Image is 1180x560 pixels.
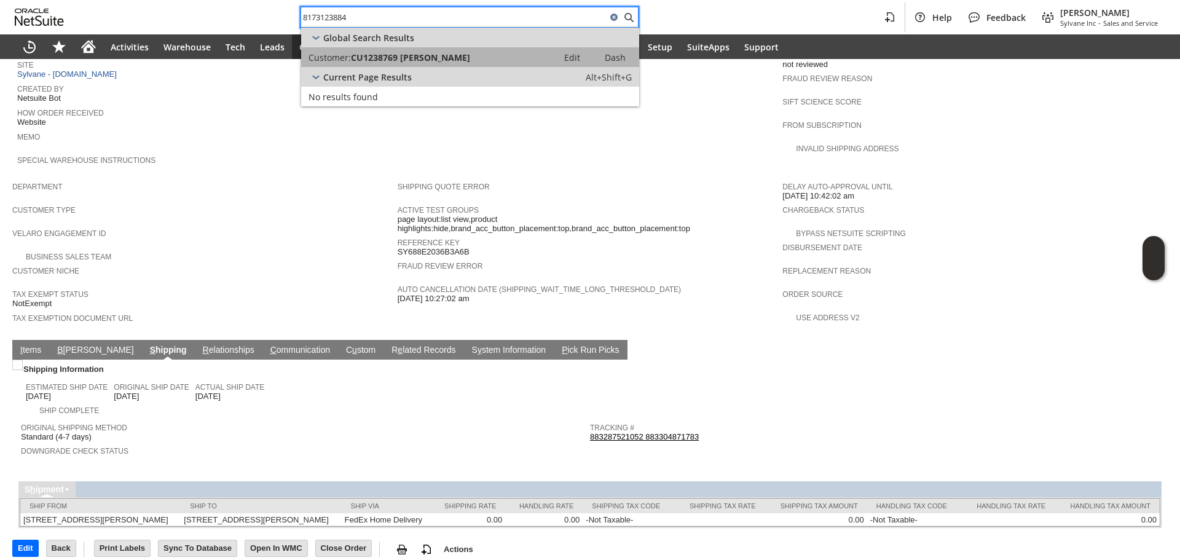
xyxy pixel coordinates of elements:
td: 0.00 [765,513,867,526]
a: No results found [301,87,639,106]
a: Special Warehouse Instructions [17,156,155,165]
a: Customer Type [12,206,76,215]
svg: Recent Records [22,39,37,54]
a: SuiteApps [680,34,737,59]
input: Open In WMC [245,540,307,556]
div: Ship From [29,502,171,510]
a: Recent Records [15,34,44,59]
a: Opportunities [292,34,366,59]
span: SuiteApps [687,41,730,53]
a: Custom [343,345,379,357]
div: Shipping Tax Code [592,502,666,510]
span: Sales and Service [1103,18,1158,28]
span: I [20,345,23,355]
span: Activities [111,41,149,53]
a: Shipping Quote Error [398,183,490,191]
div: Shipping Tax Amount [774,502,858,510]
a: Support [737,34,786,59]
div: Ship To [190,502,332,510]
span: - [1098,18,1101,28]
a: Communication [267,345,333,357]
a: Sift Science Score [782,98,861,106]
span: P [562,345,567,355]
div: Shortcuts [44,34,74,59]
a: Actual Ship Date [195,383,264,392]
input: Edit [13,540,38,556]
a: Edit: [551,50,594,65]
a: Tech [218,34,253,59]
a: Auto Cancellation Date (shipping_wait_time_long_threshold_date) [398,285,681,294]
span: SY688E2036B3A6B [398,247,470,257]
a: Pick Run Picks [559,345,622,357]
span: NotExempt [12,299,52,309]
a: Activities [103,34,156,59]
span: C [270,345,277,355]
a: Items [17,345,44,357]
input: Close Order [316,540,371,556]
span: Leads [260,41,285,53]
img: add-record.svg [419,542,434,557]
a: Home [74,34,103,59]
svg: Search [621,10,636,25]
a: Created By [17,85,64,93]
svg: Shortcuts [52,39,66,54]
input: Back [47,540,76,556]
a: Business Sales Team [26,253,111,261]
span: No results found [309,91,378,103]
a: B[PERSON_NAME] [54,345,136,357]
span: Warehouse [163,41,211,53]
a: Setup [640,34,680,59]
a: Replacement reason [782,267,871,275]
a: Tax Exemption Document URL [12,314,133,323]
a: Bypass NetSuite Scripting [796,229,905,238]
td: FedEx Home Delivery [342,513,431,526]
span: S [150,345,155,355]
svg: logo [15,9,64,26]
span: Opportunities [299,41,359,53]
a: Actions [439,545,478,554]
span: Netsuite Bot [17,93,61,103]
a: System Information [469,345,549,357]
a: Sylvane - [DOMAIN_NAME] [17,69,120,79]
td: [STREET_ADDRESS][PERSON_NAME] [181,513,341,526]
span: B [57,345,63,355]
span: [DATE] 10:27:02 am [398,294,470,304]
span: Support [744,41,779,53]
span: [PERSON_NAME] [1060,7,1158,18]
a: Tax Exempt Status [12,290,88,299]
a: Tracking # [590,424,634,432]
a: Customer:CU1238769 [PERSON_NAME]Edit: Dash: [301,47,639,67]
td: -Not Taxable- [867,513,962,526]
input: Sync To Database [159,540,237,556]
span: y [478,345,482,355]
span: [DATE] [195,392,221,401]
a: Dash: [594,50,637,65]
a: Use Address V2 [796,314,859,322]
span: [DATE] [26,392,51,401]
div: Handling Tax Amount [1064,502,1150,510]
div: Shipping Information [21,362,585,376]
input: Search [301,10,607,25]
a: Original Ship Date [114,383,189,392]
svg: Home [81,39,96,54]
a: Invalid Shipping Address [796,144,899,153]
a: Leads [253,34,292,59]
span: CU1238769 [PERSON_NAME] [351,52,470,63]
div: Ship Via [351,502,422,510]
input: Print Labels [95,540,150,556]
a: Downgrade Check Status [21,447,128,455]
a: Site [17,61,34,69]
a: Estimated Ship Date [26,383,108,392]
span: page layout:list view,product highlights:hide,brand_acc_button_placement:top,brand_acc_button_pla... [398,215,777,234]
td: 0.00 [431,513,506,526]
td: [STREET_ADDRESS][PERSON_NAME] [20,513,181,526]
td: -Not Taxable- [583,513,675,526]
iframe: Click here to launch Oracle Guided Learning Help Panel [1143,236,1165,280]
span: [DATE] [114,392,139,401]
td: 0.00 [1055,513,1160,526]
img: print.svg [395,542,409,557]
a: Fraud Review Error [398,262,483,270]
a: Related Records [388,345,458,357]
td: 0.00 [505,513,583,526]
a: How Order Received [17,109,104,117]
